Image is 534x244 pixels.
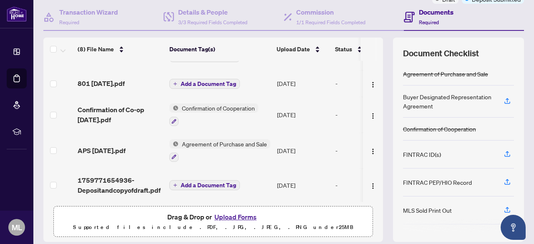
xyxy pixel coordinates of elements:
[178,19,247,25] span: 3/3 Required Fields Completed
[419,7,453,17] h4: Documents
[7,6,27,22] img: logo
[403,150,441,159] div: FINTRAC ID(s)
[277,45,310,54] span: Upload Date
[173,82,177,86] span: plus
[419,19,439,25] span: Required
[335,79,400,88] div: -
[335,110,400,119] div: -
[501,215,526,240] button: Open asap
[332,38,403,61] th: Status
[59,7,118,17] h4: Transaction Wizard
[169,78,240,89] button: Add a Document Tag
[74,38,166,61] th: (8) File Name
[370,81,376,88] img: Logo
[78,175,163,195] span: 1759771654936-Depositandcopyofdraft.pdf
[403,92,494,111] div: Buyer Designated Representation Agreement
[403,48,479,59] span: Document Checklist
[335,45,352,54] span: Status
[366,77,380,90] button: Logo
[366,108,380,121] button: Logo
[78,146,126,156] span: APS [DATE].pdf
[169,79,240,89] button: Add a Document Tag
[274,133,332,169] td: [DATE]
[403,69,488,78] div: Agreement of Purchase and Sale
[78,78,125,88] span: 801 [DATE].pdf
[173,183,177,187] span: plus
[274,97,332,133] td: [DATE]
[179,139,270,148] span: Agreement of Purchase and Sale
[78,45,114,54] span: (8) File Name
[169,103,258,126] button: Status IconConfirmation of Cooperation
[335,181,400,190] div: -
[12,221,22,233] span: ML
[166,38,273,61] th: Document Tag(s)
[274,70,332,97] td: [DATE]
[274,169,332,202] td: [DATE]
[54,206,373,237] span: Drag & Drop orUpload FormsSupported files include .PDF, .JPG, .JPEG, .PNG under25MB
[212,211,259,222] button: Upload Forms
[178,7,247,17] h4: Details & People
[366,144,380,157] button: Logo
[181,182,236,188] span: Add a Document Tag
[169,180,240,190] button: Add a Document Tag
[335,146,400,155] div: -
[370,148,376,155] img: Logo
[296,19,365,25] span: 1/1 Required Fields Completed
[59,222,368,232] p: Supported files include .PDF, .JPG, .JPEG, .PNG under 25 MB
[273,38,332,61] th: Upload Date
[169,139,179,148] img: Status Icon
[403,178,472,187] div: FINTRAC PEP/HIO Record
[403,124,476,133] div: Confirmation of Cooperation
[181,81,236,87] span: Add a Document Tag
[403,206,452,215] div: MLS Sold Print Out
[78,105,163,125] span: Confirmation of Co-op [DATE].pdf
[59,19,79,25] span: Required
[169,139,270,162] button: Status IconAgreement of Purchase and Sale
[370,183,376,189] img: Logo
[179,103,258,113] span: Confirmation of Cooperation
[169,103,179,113] img: Status Icon
[366,179,380,192] button: Logo
[296,7,365,17] h4: Commission
[167,211,259,222] span: Drag & Drop or
[169,180,240,191] button: Add a Document Tag
[370,113,376,119] img: Logo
